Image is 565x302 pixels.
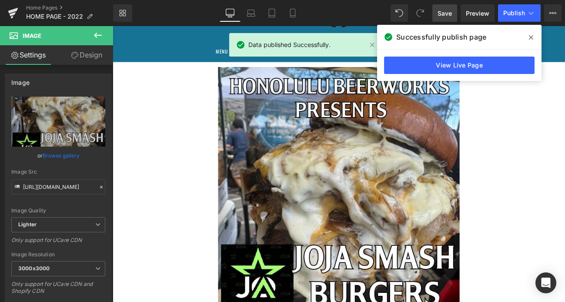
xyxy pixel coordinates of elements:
a: Laptop [241,4,261,22]
span: Publish [503,10,525,17]
a: HBW Beer Finder [295,22,340,36]
a: Tablet [261,4,282,22]
a: Contact Us [349,22,379,36]
span: Preview [466,9,489,18]
div: or [11,151,105,160]
a: About Us [262,22,286,36]
button: Publish [498,4,541,22]
span: HOME PAGE - 2022 [26,13,83,20]
a: View Live Page [384,57,535,74]
a: 日本語 [388,22,406,36]
a: New Library [113,4,132,22]
b: Lighter [18,221,37,228]
b: 3000x3000 [18,265,50,272]
div: Image Resolution [11,252,105,258]
a: Preview [461,4,495,22]
div: Image [11,74,30,86]
button: More [544,4,562,22]
input: Link [11,179,105,195]
a: Browse gallery [43,148,80,163]
div: Only support for UCare CDN and Shopify CDN [11,281,105,300]
a: MENU [120,22,134,36]
div: Image Src [11,169,105,175]
button: Undo [391,4,408,22]
a: Desktop [220,4,241,22]
a: Shop [231,22,253,36]
span: Data published Successfully. [248,40,331,50]
a: Home Pages [26,4,113,11]
a: Mobile [282,4,303,22]
span: Successfully publish page [396,32,486,42]
a: Friends & Partners [170,22,222,36]
a: Design [58,45,115,65]
div: Only support for UCare CDN [11,237,105,249]
span: Image [23,32,41,39]
a: Events [143,22,161,36]
button: Redo [411,4,429,22]
div: Image Quality [11,208,105,214]
div: Open Intercom Messenger [535,272,556,293]
span: Save [438,9,452,18]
